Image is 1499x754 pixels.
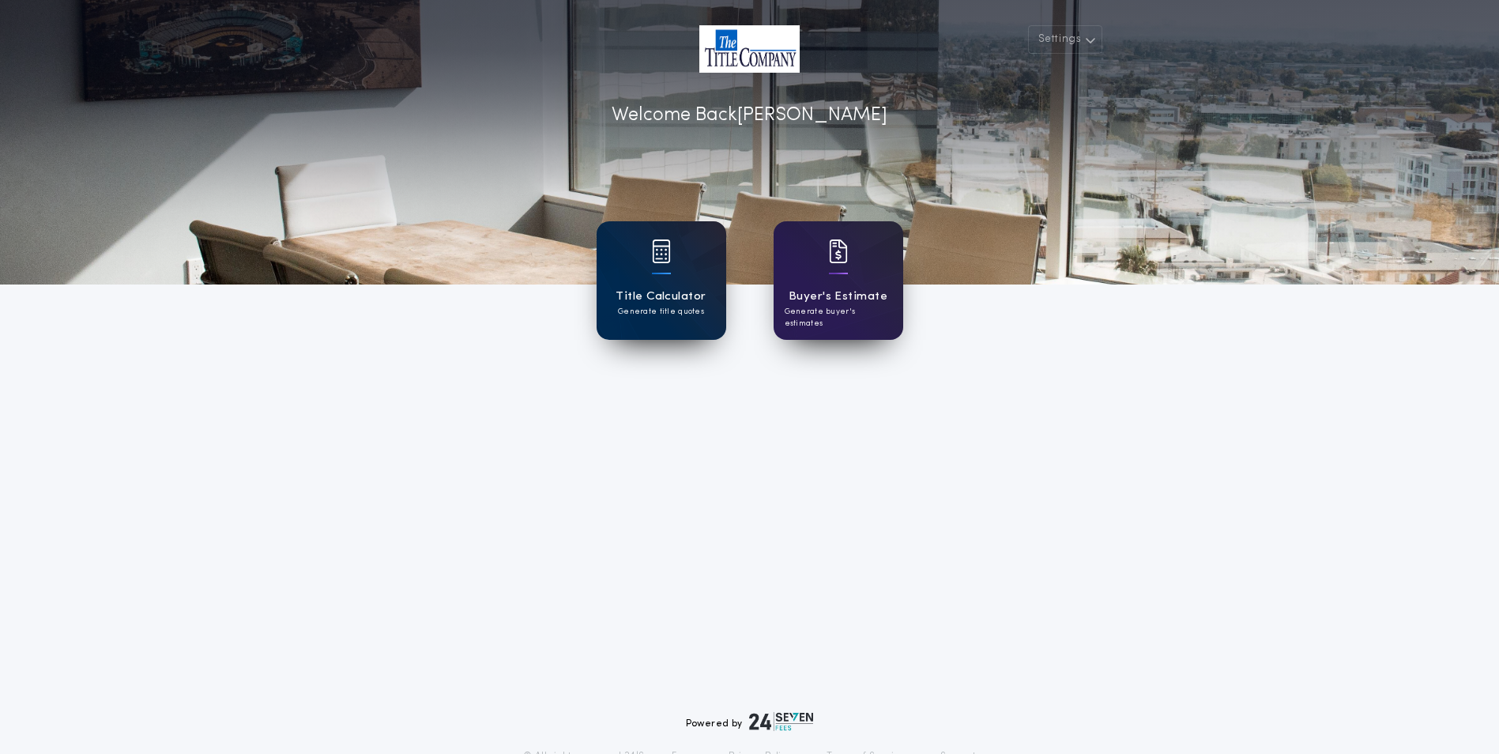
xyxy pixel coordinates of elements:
h1: Buyer's Estimate [789,288,887,306]
button: Settings [1028,25,1102,54]
img: card icon [652,239,671,263]
img: card icon [829,239,848,263]
a: card iconBuyer's EstimateGenerate buyer's estimates [774,221,903,340]
p: Generate title quotes [618,306,704,318]
p: Generate buyer's estimates [785,306,892,330]
h1: Title Calculator [616,288,706,306]
p: Welcome Back [PERSON_NAME] [612,101,887,130]
img: account-logo [699,25,800,73]
a: card iconTitle CalculatorGenerate title quotes [597,221,726,340]
div: Powered by [686,712,814,731]
img: logo [749,712,814,731]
